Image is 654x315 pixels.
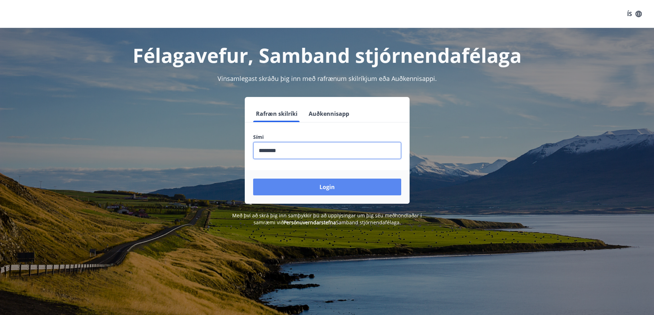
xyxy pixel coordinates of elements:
[623,8,646,20] button: ÍS
[253,105,300,122] button: Rafræn skilríki
[253,179,401,195] button: Login
[306,105,352,122] button: Auðkennisapp
[84,42,570,68] h1: Félagavefur, Samband stjórnendafélaga
[218,74,437,83] span: Vinsamlegast skráðu þig inn með rafrænum skilríkjum eða Auðkennisappi.
[253,134,401,141] label: Sími
[232,212,422,226] span: Með því að skrá þig inn samþykkir þú að upplýsingar um þig séu meðhöndlaðar í samræmi við Samband...
[284,219,336,226] a: Persónuverndarstefna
